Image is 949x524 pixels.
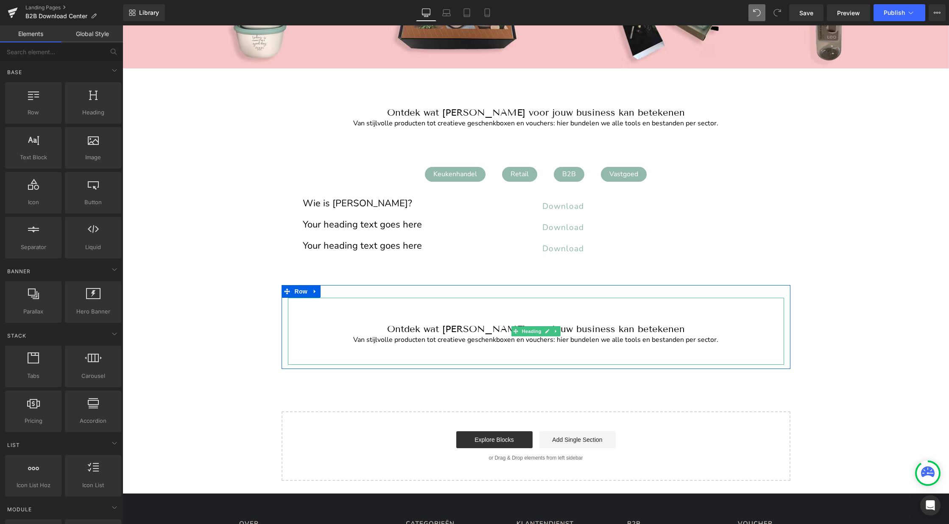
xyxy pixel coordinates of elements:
span: Module [6,505,33,513]
span: Download [420,197,461,208]
p: or Drag & Drop elements from left sidebar [173,430,654,435]
span: Icon List Hoz [8,481,59,490]
a: Desktop [416,4,436,21]
span: Image [67,153,119,162]
span: Accordion [67,416,119,425]
h1: Your heading text goes here [180,197,407,202]
a: Download [420,191,647,213]
span: Preview [837,8,860,17]
span: List [6,441,21,449]
div: Van stijlvolle producten tot creatieve geschenkboxen en vouchers: hier bundelen we alle tools en ... [165,93,662,104]
h4: B2B [505,495,597,504]
div: Keukenhandel [302,141,363,157]
span: Base [6,68,23,76]
h4: Over [117,495,265,504]
button: Undo [748,4,765,21]
button: Redo [769,4,786,21]
a: New Library [123,4,165,21]
h4: Klantendienst [394,495,487,504]
a: Download [420,213,647,234]
span: Stack [6,332,27,340]
span: Heading [397,301,420,311]
button: Publish [874,4,925,21]
span: Row [8,108,59,117]
a: Expand / Collapse [429,301,438,311]
div: Vastgoed [478,141,524,157]
h1: Ontdek wat [PERSON_NAME] voor jouw business kan betekenen [165,81,662,93]
h1: Ontdek wat [PERSON_NAME] voor jouw business kan betekenen [165,298,662,309]
span: Publish [884,9,905,16]
div: Retail [380,141,415,157]
span: Library [139,9,159,17]
a: Mobile [477,4,497,21]
span: Heading [67,108,119,117]
a: Global Style [61,25,123,42]
a: Landing Pages [25,4,123,11]
span: Pricing [8,416,59,425]
div: Van stijlvolle producten tot creatieve geschenkboxen en vouchers: hier bundelen we alle tools en ... [165,309,662,320]
a: Add Single Section [417,406,493,423]
span: Tabs [8,372,59,380]
span: Download [420,218,461,229]
span: Save [799,8,813,17]
h1: Wie is [PERSON_NAME]? [180,176,407,180]
span: Icon List [67,481,119,490]
h4: Categorieën [283,495,376,504]
h4: Voucher [615,495,708,504]
a: Explore Blocks [334,406,410,423]
a: Preview [827,4,870,21]
span: Row [170,260,187,272]
span: Liquid [67,243,119,252]
span: Hero Banner [67,307,119,316]
span: Separator [8,243,59,252]
span: Banner [6,267,31,275]
span: B2B Download Center [25,13,87,19]
a: Download [420,170,647,191]
a: Tablet [457,4,477,21]
span: Text Block [8,153,59,162]
button: More [929,4,946,21]
span: Download [420,175,461,186]
div: Open Intercom Messenger [920,495,941,516]
span: Carousel [67,372,119,380]
span: Parallax [8,307,59,316]
a: Expand / Collapse [187,260,198,272]
div: B2B [431,141,462,157]
span: Button [67,198,119,207]
a: Laptop [436,4,457,21]
h1: Your heading text goes here [180,218,407,223]
span: Icon [8,198,59,207]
